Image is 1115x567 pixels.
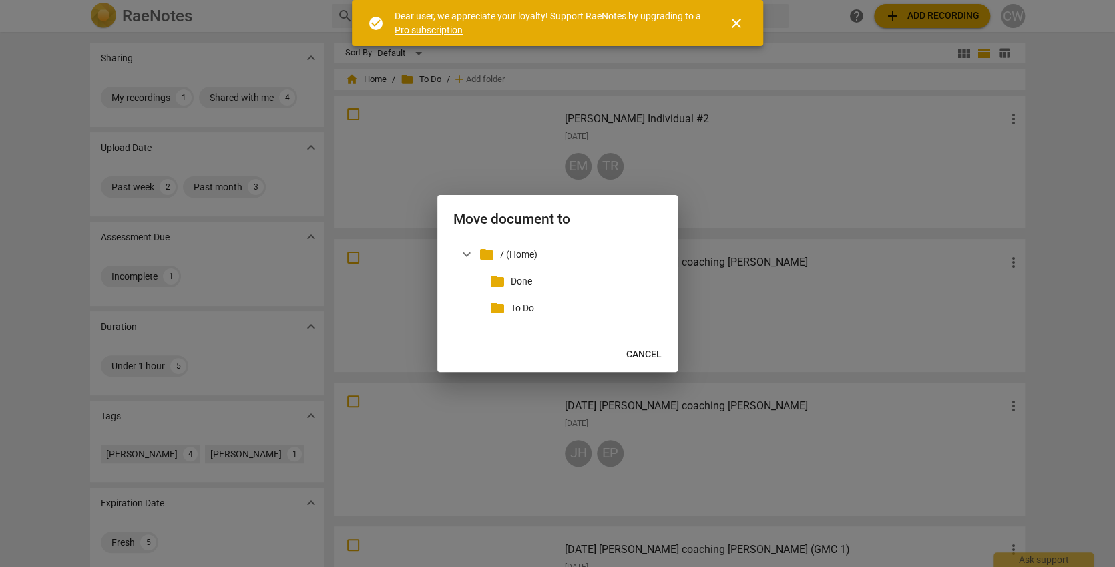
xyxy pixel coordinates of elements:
[395,25,463,35] a: Pro subscription
[616,343,672,367] button: Cancel
[489,300,505,316] span: folder
[511,274,656,289] p: Done
[479,246,495,262] span: folder
[720,7,752,39] button: Close
[368,15,384,31] span: check_circle
[500,248,656,262] p: / (Home)
[626,348,662,361] span: Cancel
[395,9,704,37] div: Dear user, we appreciate your loyalty! Support RaeNotes by upgrading to a
[511,301,656,315] p: To Do
[453,211,662,228] h2: Move document to
[489,273,505,289] span: folder
[728,15,744,31] span: close
[459,246,475,262] span: expand_more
